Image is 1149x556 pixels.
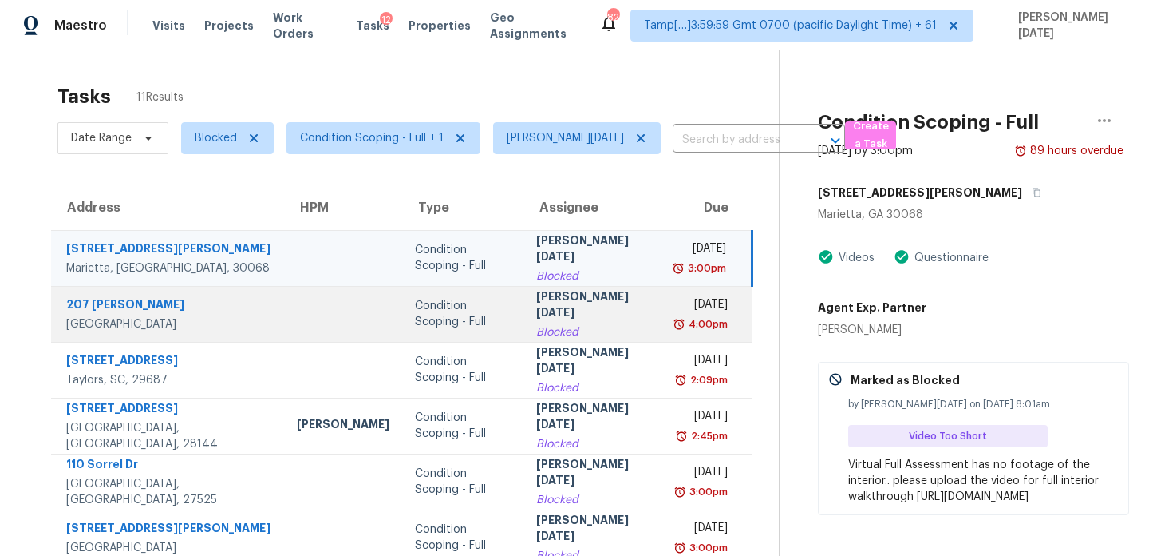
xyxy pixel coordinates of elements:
div: [GEOGRAPHIC_DATA] [66,540,271,556]
div: Blocked [536,268,651,284]
div: Condition Scoping - Full [415,242,511,274]
img: Overdue Alarm Icon [675,428,688,444]
div: [DATE] [677,352,728,372]
th: Due [665,185,752,230]
div: Blocked [536,380,651,396]
span: Video Too Short [909,428,993,444]
div: [PERSON_NAME] [818,322,926,338]
div: 4:00pm [685,316,728,332]
img: Overdue Alarm Icon [673,316,685,332]
img: Gray Cancel Icon [828,372,843,387]
div: 3:00pm [686,540,728,556]
span: Maestro [54,18,107,34]
span: Blocked [195,130,237,146]
h5: [STREET_ADDRESS][PERSON_NAME] [818,185,1022,201]
div: [PERSON_NAME][DATE] [536,344,651,380]
div: [DATE] [677,296,728,316]
div: Videos [834,250,875,266]
div: [DATE] [677,408,728,428]
div: 2:09pm [687,372,728,388]
div: 12 [380,12,393,28]
span: Geo Assignments [490,10,581,42]
div: 3:00pm [686,484,728,500]
div: [GEOGRAPHIC_DATA], [GEOGRAPHIC_DATA], 28144 [66,420,271,452]
span: Work Orders [273,10,337,42]
div: Condition Scoping - Full [415,410,511,442]
th: Address [51,185,284,230]
img: Overdue Alarm Icon [674,372,687,388]
div: [GEOGRAPHIC_DATA] [66,316,271,332]
div: Blocked [536,436,651,452]
div: 207 [PERSON_NAME] [66,296,271,316]
div: Blocked [536,324,651,340]
div: [STREET_ADDRESS][PERSON_NAME] [66,240,271,260]
div: Questionnaire [910,250,989,266]
span: [PERSON_NAME][DATE] [507,130,624,146]
h5: Agent Exp. Partner [818,300,926,316]
span: [PERSON_NAME][DATE] [1012,10,1125,42]
div: Condition Scoping - Full [415,354,511,386]
span: Properties [409,18,471,34]
img: Overdue Alarm Icon [672,260,685,276]
input: Search by address [673,128,800,153]
div: 2:45pm [688,428,728,444]
div: [DATE] [677,240,726,260]
th: Assignee [523,185,664,230]
div: [PERSON_NAME][DATE] [536,512,651,548]
div: [PERSON_NAME][DATE] [536,232,651,268]
button: Open [824,129,847,152]
div: [DATE] [677,464,728,484]
div: [STREET_ADDRESS] [66,400,271,420]
th: Type [402,185,523,230]
div: Blocked [536,492,651,508]
span: Tamp[…]3:59:59 Gmt 0700 (pacific Daylight Time) + 61 [644,18,937,34]
span: 11 Results [136,89,184,105]
th: HPM [284,185,402,230]
div: [STREET_ADDRESS][PERSON_NAME] [66,520,271,540]
div: Marietta, [GEOGRAPHIC_DATA], 30068 [66,260,271,276]
div: Taylors, SC, 29687 [66,372,271,388]
img: Artifact Present Icon [818,248,834,265]
img: Overdue Alarm Icon [673,540,686,556]
div: 89 hours overdue [1027,143,1123,159]
img: Artifact Present Icon [894,248,910,265]
span: Projects [204,18,254,34]
span: Date Range [71,130,132,146]
h2: Condition Scoping - Full [818,114,1039,130]
div: by [PERSON_NAME][DATE] on [DATE] 8:01am [848,396,1119,412]
img: Overdue Alarm Icon [1014,143,1027,159]
div: 3:00pm [685,260,726,276]
div: 828 [607,10,618,26]
div: [STREET_ADDRESS] [66,352,271,372]
div: [PERSON_NAME][DATE] [536,400,651,436]
span: Visits [152,18,185,34]
div: Condition Scoping - Full [415,466,511,498]
div: [PERSON_NAME][DATE] [536,288,651,324]
div: Marietta, GA 30068 [818,207,1123,223]
div: [DATE] [677,520,728,540]
span: Tasks [356,20,389,31]
button: Create a Task [845,121,896,149]
span: Create a Task [853,117,888,154]
button: Copy Address [1022,178,1044,207]
h2: Tasks [57,89,111,105]
img: Overdue Alarm Icon [673,484,686,500]
div: Condition Scoping - Full [415,298,511,330]
div: 110 Sorrel Dr [66,456,271,476]
div: [GEOGRAPHIC_DATA], [GEOGRAPHIC_DATA], 27525 [66,476,271,508]
div: [PERSON_NAME] [297,416,389,436]
p: Marked as Blocked [851,372,960,388]
div: Condition Scoping - Full [415,522,511,554]
div: Virtual Full Assessment has no footage of the interior.. please upload the video for full interio... [848,457,1119,505]
span: Condition Scoping - Full + 1 [300,130,444,146]
div: [PERSON_NAME][DATE] [536,456,651,492]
